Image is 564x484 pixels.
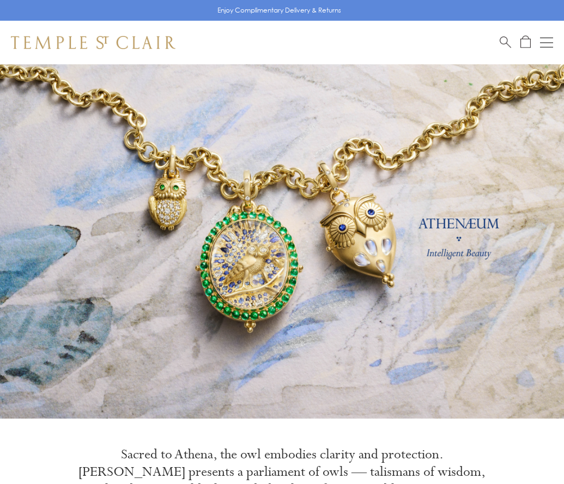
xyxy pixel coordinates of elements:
button: Open navigation [540,36,553,49]
a: Search [500,35,511,49]
a: Open Shopping Bag [520,35,531,49]
img: Temple St. Clair [11,36,175,49]
p: Enjoy Complimentary Delivery & Returns [217,5,341,16]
